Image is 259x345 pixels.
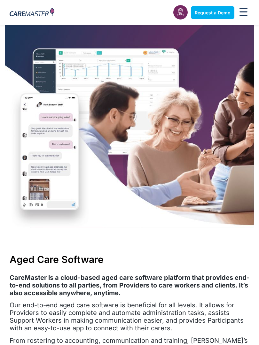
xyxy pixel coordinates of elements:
[10,274,249,297] strong: CareMaster is a cloud-based aged care software platform that provides end-to-end solutions to all...
[191,6,234,19] a: Request a Demo
[238,6,250,19] div: Menu Toggle
[10,254,249,265] h1: Aged Care Software
[195,10,231,15] span: Request a Demo
[10,301,244,332] span: Our end-to-end aged care software is beneficial for all levels. It allows for Providers to easily...
[10,8,54,18] img: CareMaster Logo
